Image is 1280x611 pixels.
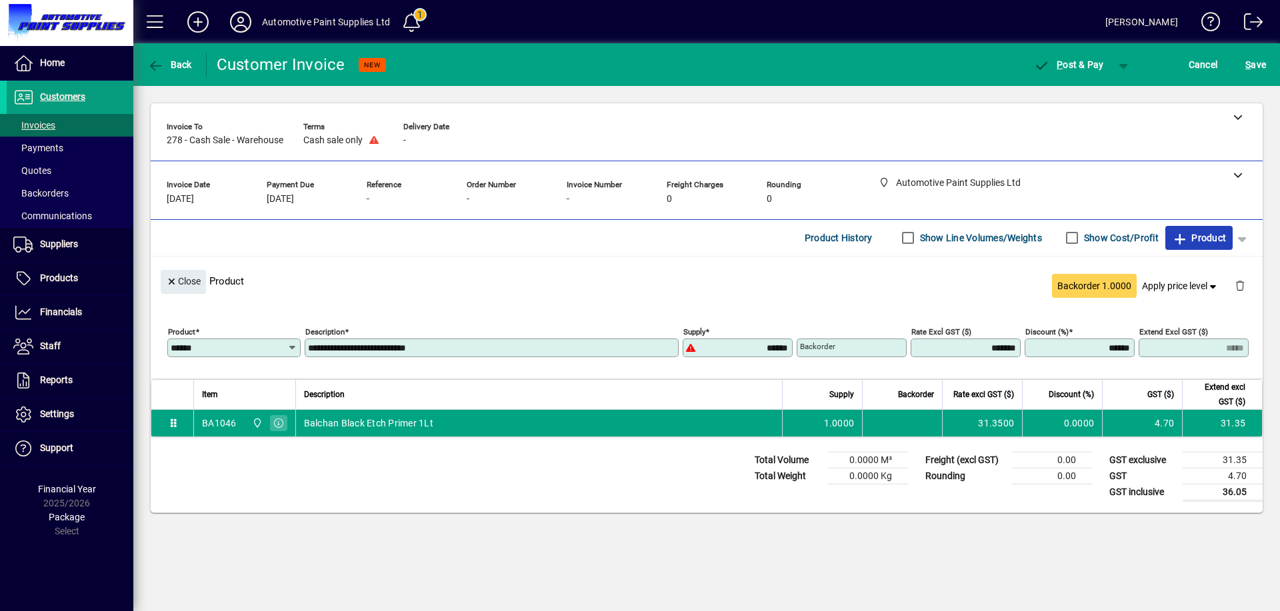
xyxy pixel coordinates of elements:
[1103,484,1183,500] td: GST inclusive
[1025,326,1069,336] mat-label: Discount (%)
[829,387,854,402] span: Supply
[7,182,133,205] a: Backorders
[147,59,192,70] span: Back
[1242,53,1269,77] button: Save
[799,226,878,250] button: Product History
[40,340,61,351] span: Staff
[1103,468,1183,484] td: GST
[1034,59,1104,70] span: ost & Pay
[828,468,908,484] td: 0.0000 Kg
[305,326,345,336] mat-label: Description
[7,330,133,363] a: Staff
[303,135,363,146] span: Cash sale only
[1234,3,1263,46] a: Logout
[919,468,1012,484] td: Rounding
[1191,3,1221,46] a: Knowledge Base
[1012,468,1092,484] td: 0.00
[1052,274,1137,298] button: Backorder 1.0000
[133,53,207,77] app-page-header-button: Back
[767,194,772,205] span: 0
[1022,410,1102,436] td: 0.0000
[167,194,194,205] span: [DATE]
[304,387,345,402] span: Description
[151,257,1263,305] div: Product
[219,10,262,34] button: Profile
[1139,326,1208,336] mat-label: Extend excl GST ($)
[911,326,971,336] mat-label: Rate excl GST ($)
[157,275,209,287] app-page-header-button: Close
[1191,380,1245,409] span: Extend excl GST ($)
[40,442,73,453] span: Support
[1245,54,1266,75] span: ave
[1183,484,1263,500] td: 36.05
[919,452,1012,468] td: Freight (excl GST)
[1012,452,1092,468] td: 0.00
[166,271,201,293] span: Close
[7,228,133,261] a: Suppliers
[144,53,195,77] button: Back
[1081,231,1159,245] label: Show Cost/Profit
[828,452,908,468] td: 0.0000 M³
[7,137,133,159] a: Payments
[667,194,672,205] span: 0
[1103,452,1183,468] td: GST exclusive
[898,387,934,402] span: Backorder
[202,387,218,402] span: Item
[1224,270,1256,302] button: Delete
[805,227,873,249] span: Product History
[1183,452,1263,468] td: 31.35
[177,10,219,34] button: Add
[367,194,369,205] span: -
[40,57,65,68] span: Home
[1049,387,1094,402] span: Discount (%)
[262,11,390,33] div: Automotive Paint Supplies Ltd
[7,47,133,80] a: Home
[1172,227,1226,249] span: Product
[403,135,406,146] span: -
[1147,387,1174,402] span: GST ($)
[748,468,828,484] td: Total Weight
[1102,410,1182,436] td: 4.70
[38,484,96,494] span: Financial Year
[161,270,206,294] button: Close
[567,194,569,205] span: -
[683,326,705,336] mat-label: Supply
[1245,59,1251,70] span: S
[1189,54,1218,75] span: Cancel
[748,452,828,468] td: Total Volume
[167,135,283,146] span: 278 - Cash Sale - Warehouse
[40,408,74,419] span: Settings
[1183,468,1263,484] td: 4.70
[1165,226,1233,250] button: Product
[40,239,78,249] span: Suppliers
[13,211,92,221] span: Communications
[1057,279,1131,293] span: Backorder 1.0000
[7,159,133,182] a: Quotes
[1137,274,1225,298] button: Apply price level
[40,273,78,283] span: Products
[202,416,237,430] div: BA1046
[13,188,69,199] span: Backorders
[249,416,264,430] span: Automotive Paint Supplies Ltd
[800,342,835,351] mat-label: Backorder
[168,326,195,336] mat-label: Product
[1142,279,1219,293] span: Apply price level
[1185,53,1221,77] button: Cancel
[13,165,51,176] span: Quotes
[951,416,1014,430] div: 31.3500
[49,512,85,522] span: Package
[1027,53,1111,77] button: Post & Pay
[7,114,133,137] a: Invoices
[364,61,381,69] span: NEW
[7,398,133,431] a: Settings
[1057,59,1063,70] span: P
[1224,279,1256,291] app-page-header-button: Delete
[7,364,133,397] a: Reports
[13,120,55,131] span: Invoices
[467,194,469,205] span: -
[7,432,133,465] a: Support
[917,231,1042,245] label: Show Line Volumes/Weights
[7,262,133,295] a: Products
[7,205,133,227] a: Communications
[304,416,433,430] span: Balchan Black Etch Primer 1Lt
